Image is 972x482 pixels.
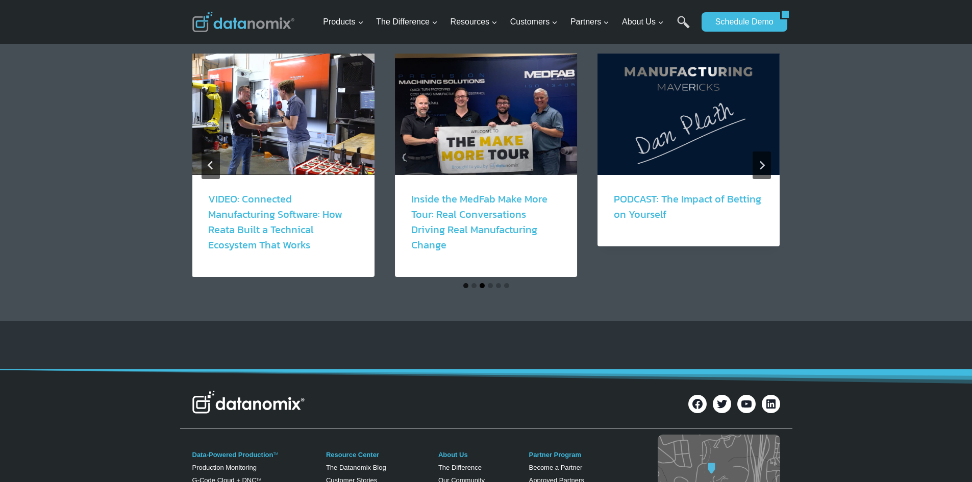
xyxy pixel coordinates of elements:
[257,478,261,481] sup: TM
[395,54,577,175] img: Make More Tour at Medfab - See how AI in Manufacturing is taking the spotlight
[570,15,609,29] span: Partners
[323,15,363,29] span: Products
[471,283,477,288] button: Go to slide 2
[510,15,558,29] span: Customers
[496,283,501,288] button: Go to slide 5
[208,191,342,252] a: VIDEO: Connected Manufacturing Software: How Reata Built a Technical Ecosystem That Works
[529,464,582,471] a: Become a Partner
[192,464,257,471] a: Production Monitoring
[438,464,482,471] a: The Difference
[192,451,273,459] a: Data-Powered Production
[192,391,305,413] img: Datanomix Logo
[411,191,547,252] a: Inside the MedFab Make More Tour: Real Conversations Driving Real Manufacturing Change
[192,54,374,277] div: 1 of 6
[597,54,780,175] img: Dan Plath on Manufacturing Mavericks
[192,12,294,32] img: Datanomix
[192,54,374,175] img: Reata’s Connected Manufacturing Software Ecosystem
[614,191,761,222] a: PODCAST: The Impact of Betting on Yourself
[529,451,581,459] a: Partner Program
[451,15,497,29] span: Resources
[202,151,220,179] button: Go to last slide
[463,283,468,288] button: Go to slide 1
[622,15,664,29] span: About Us
[677,16,690,39] a: Search
[376,15,438,29] span: The Difference
[319,6,696,39] nav: Primary Navigation
[395,54,577,277] div: 2 of 6
[504,283,509,288] button: Go to slide 6
[597,54,780,277] div: 3 of 6
[480,283,485,288] button: Go to slide 3
[192,282,780,290] ul: Select a slide to show
[326,451,379,459] a: Resource Center
[488,283,493,288] button: Go to slide 4
[326,464,386,471] a: The Datanomix Blog
[438,451,468,459] a: About Us
[273,452,278,455] a: TM
[753,151,771,179] button: Next
[702,12,780,32] a: Schedule Demo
